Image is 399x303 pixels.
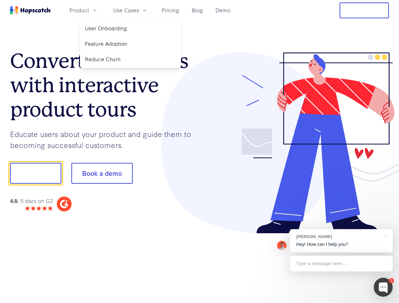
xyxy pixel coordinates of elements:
[66,5,102,15] button: Product
[10,197,53,205] div: / 5 stars on G2
[113,6,139,14] span: Use Cases
[71,163,133,184] button: Book a demo
[277,241,287,250] img: Mark Spera
[189,5,205,15] a: Blog
[389,278,394,283] div: 1
[10,197,17,204] strong: 4.8
[159,5,182,15] a: Pricing
[82,53,178,66] a: Reduce Churn
[340,3,389,18] button: Free Trial
[213,5,233,15] a: Demo
[10,163,61,184] button: Show me!
[296,241,386,248] p: Hey! How can I help you?
[290,256,393,271] div: Type a message here...
[109,5,152,15] button: Use Cases
[10,6,51,14] a: Home
[82,37,178,50] a: Feature Adoption
[296,234,380,240] div: [PERSON_NAME]
[10,49,200,122] h1: Convert more trials with interactive product tours
[10,128,200,150] p: Educate users about your product and guide them to becoming successful customers.
[70,6,89,14] span: Product
[82,22,178,35] a: User Onboarding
